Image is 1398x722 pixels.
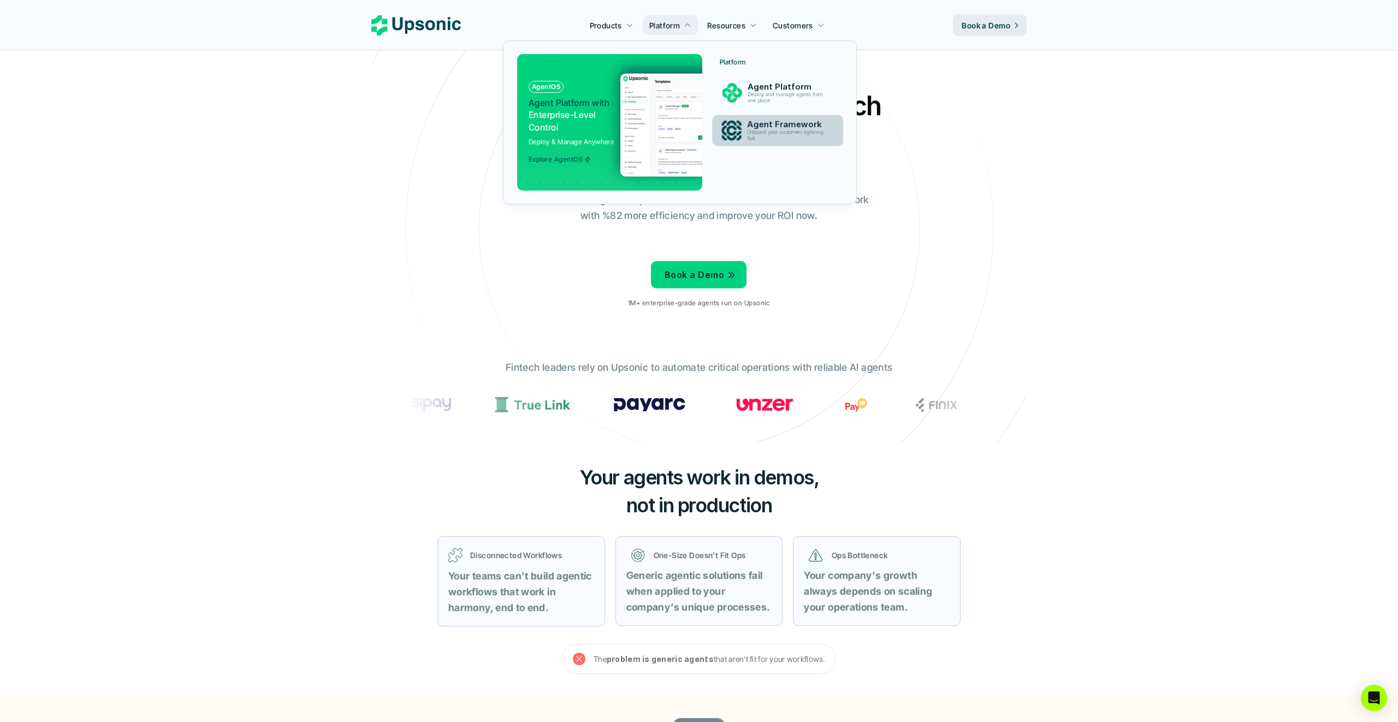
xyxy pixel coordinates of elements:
p: From onboarding to compliance to settlement to autonomous control. Work with %82 more efficiency ... [522,192,876,224]
p: Enterprise-Level Control [529,97,612,133]
div: Open Intercom Messenger [1361,685,1387,711]
p: Platform [720,58,746,66]
p: Platform [649,20,680,31]
p: Explore AgentOS [529,156,583,163]
strong: Your teams can’t build agentic workflows that work in harmony, end to end. [448,570,594,613]
p: The that aren’t fit for your workflows. [594,652,825,666]
span: Explore AgentOS [529,156,591,163]
span: not in production [626,493,772,517]
a: Products [583,15,640,35]
p: Agent Platform [748,82,828,92]
strong: Generic agentic solutions fail when applied to your company’s unique processes. [626,570,770,613]
a: AgentOSAgent Platform withEnterprise-Level ControlDeploy & Manage AnywhereExplore AgentOS [517,54,702,191]
a: Book a Demo [953,14,1027,36]
p: One-Size Doesn’t Fit Ops [654,549,767,561]
p: Deploy & Manage Anywhere [529,137,614,147]
p: Agent Framework [747,120,829,129]
span: Your agents work in demos, [579,465,819,489]
strong: problem is generic agents [607,654,714,664]
p: Ops Bottleneck [832,549,945,561]
a: Book a Demo [651,261,747,288]
strong: Your company's growth always depends on scaling your operations team. [804,570,934,613]
p: Book a Demo [962,20,1010,31]
p: Customers [773,20,813,31]
p: Book a Demo [665,267,724,283]
p: Products [590,20,622,31]
p: 1M+ enterprise-grade agents run on Upsonic [628,299,769,307]
p: Onboard your customers lightning fast [747,129,828,141]
p: AgentOS [532,83,560,91]
p: Disconnected Workflows [470,549,594,561]
p: Resources [707,20,745,31]
p: Fintech leaders rely on Upsonic to automate critical operations with reliable AI agents [506,360,892,376]
p: Deploy and manage agents from one place [748,92,827,104]
span: Agent Platform with [529,97,609,108]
